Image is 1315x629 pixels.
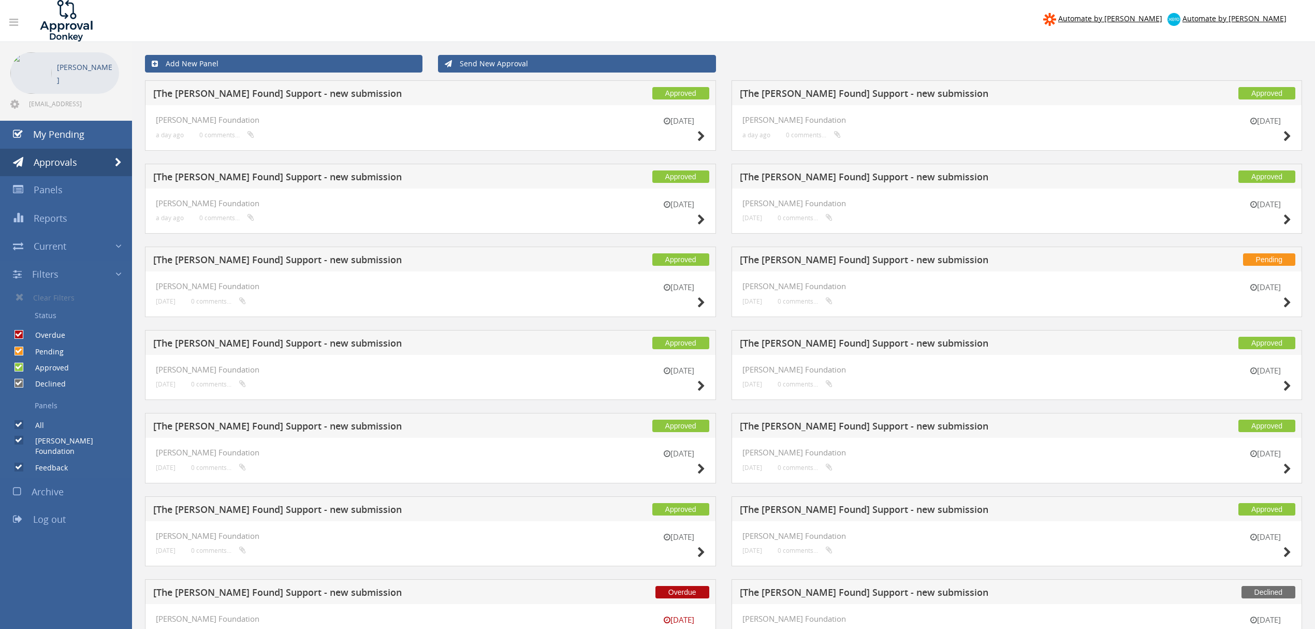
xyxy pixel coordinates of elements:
[145,55,422,73] a: Add New Panel
[156,282,705,291] h4: [PERSON_NAME] Foundation
[32,268,59,280] span: Filters
[156,297,176,305] small: [DATE]
[1239,282,1291,293] small: [DATE]
[438,55,715,73] a: Send New Approval
[191,464,246,471] small: 0 comments...
[156,380,176,388] small: [DATE]
[153,89,541,102] h5: [The [PERSON_NAME] Found] Support - new submission
[191,380,246,388] small: 0 comments...
[156,547,176,554] small: [DATE]
[199,214,254,222] small: 0 comments...
[1182,13,1287,23] span: Automate by [PERSON_NAME]
[199,131,254,139] small: 0 comments...
[156,464,176,471] small: [DATE]
[653,116,705,126] small: [DATE]
[34,240,66,252] span: Current
[742,199,1292,208] h4: [PERSON_NAME] Foundation
[742,380,762,388] small: [DATE]
[1238,337,1295,349] span: Approved
[1239,532,1291,542] small: [DATE]
[652,87,709,99] span: Approved
[34,183,63,196] span: Panels
[740,172,1128,185] h5: [The [PERSON_NAME] Found] Support - new submission
[742,532,1292,540] h4: [PERSON_NAME] Foundation
[778,464,832,471] small: 0 comments...
[1239,614,1291,625] small: [DATE]
[1043,13,1056,26] img: zapier-logomark.png
[25,436,132,456] label: [PERSON_NAME] Foundation
[742,464,762,471] small: [DATE]
[653,532,705,542] small: [DATE]
[740,89,1128,102] h5: [The [PERSON_NAME] Found] Support - new submission
[25,363,69,373] label: Approved
[8,288,132,307] a: Clear Filters
[8,397,132,414] a: Panels
[742,116,1292,124] h4: [PERSON_NAME] Foundation
[156,448,705,457] h4: [PERSON_NAME] Foundation
[652,503,709,516] span: Approved
[156,199,705,208] h4: [PERSON_NAME] Foundation
[153,505,541,518] h5: [The [PERSON_NAME] Found] Support - new submission
[786,131,841,139] small: 0 comments...
[32,485,64,498] span: Archive
[653,282,705,293] small: [DATE]
[1058,13,1162,23] span: Automate by [PERSON_NAME]
[33,128,84,140] span: My Pending
[34,156,77,168] span: Approvals
[742,131,770,139] small: a day ago
[1239,448,1291,459] small: [DATE]
[1239,199,1291,210] small: [DATE]
[742,297,762,305] small: [DATE]
[652,253,709,266] span: Approved
[1238,503,1295,516] span: Approved
[25,379,66,389] label: Declined
[153,421,541,434] h5: [The [PERSON_NAME] Found] Support - new submission
[156,532,705,540] h4: [PERSON_NAME] Foundation
[57,61,114,87] p: [PERSON_NAME]
[740,588,1128,601] h5: [The [PERSON_NAME] Found] Support - new submission
[778,297,832,305] small: 0 comments...
[153,255,541,268] h5: [The [PERSON_NAME] Found] Support - new submission
[653,199,705,210] small: [DATE]
[740,338,1128,351] h5: [The [PERSON_NAME] Found] Support - new submission
[33,513,66,525] span: Log out
[156,131,184,139] small: a day ago
[652,337,709,349] span: Approved
[1243,253,1295,266] span: Pending
[778,214,832,222] small: 0 comments...
[1238,87,1295,99] span: Approved
[653,448,705,459] small: [DATE]
[742,214,762,222] small: [DATE]
[153,338,541,351] h5: [The [PERSON_NAME] Found] Support - new submission
[25,463,68,473] label: Feedback
[742,448,1292,457] h4: [PERSON_NAME] Foundation
[1238,170,1295,183] span: Approved
[740,505,1128,518] h5: [The [PERSON_NAME] Found] Support - new submission
[742,282,1292,291] h4: [PERSON_NAME] Foundation
[740,255,1128,268] h5: [The [PERSON_NAME] Found] Support - new submission
[25,420,44,431] label: All
[1239,365,1291,376] small: [DATE]
[653,365,705,376] small: [DATE]
[153,588,541,601] h5: [The [PERSON_NAME] Found] Support - new submission
[742,547,762,554] small: [DATE]
[156,116,705,124] h4: [PERSON_NAME] Foundation
[1239,116,1291,126] small: [DATE]
[742,614,1292,623] h4: [PERSON_NAME] Foundation
[652,420,709,432] span: Approved
[156,365,705,374] h4: [PERSON_NAME] Foundation
[652,170,709,183] span: Approved
[191,547,246,554] small: 0 comments...
[1241,586,1295,598] span: Declined
[1238,420,1295,432] span: Approved
[778,547,832,554] small: 0 comments...
[191,297,246,305] small: 0 comments...
[742,365,1292,374] h4: [PERSON_NAME] Foundation
[34,212,67,224] span: Reports
[778,380,832,388] small: 0 comments...
[156,214,184,222] small: a day ago
[740,421,1128,434] h5: [The [PERSON_NAME] Found] Support - new submission
[8,307,132,324] a: Status
[156,614,705,623] h4: [PERSON_NAME] Foundation
[25,347,64,357] label: Pending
